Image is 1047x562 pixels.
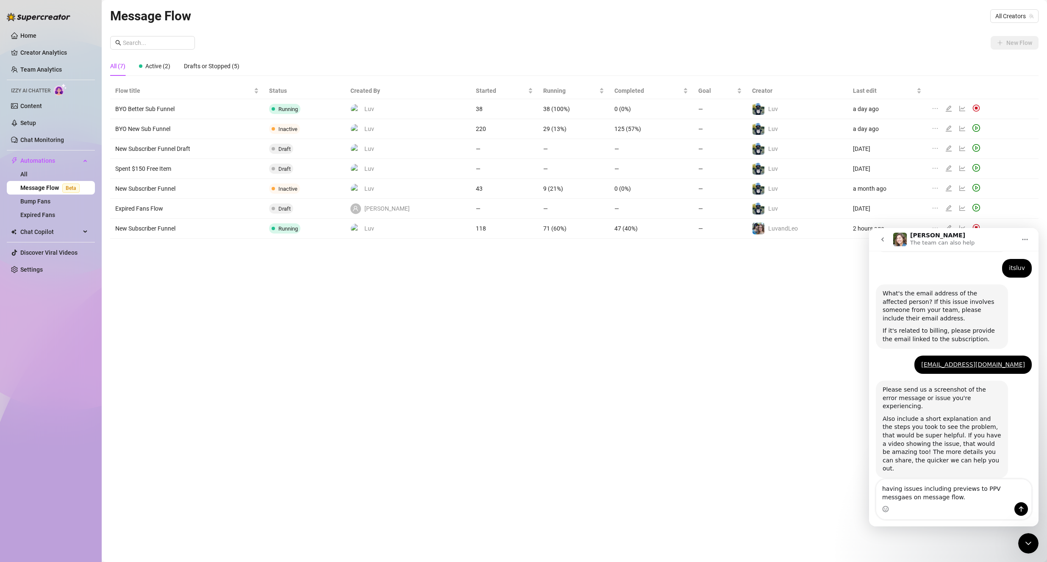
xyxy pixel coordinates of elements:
[145,63,170,70] span: Active (2)
[945,145,952,152] span: edit
[853,86,915,95] span: Last edit
[768,165,778,172] span: Luv
[364,184,374,193] span: Luv
[20,136,64,143] a: Chat Monitoring
[693,139,747,159] td: —
[614,86,682,95] span: Completed
[110,119,264,139] td: BYO New Sub Funnel
[959,125,966,132] span: line-chart
[932,205,939,211] span: ellipsis
[753,223,764,234] img: LuvandLeo‍️
[364,144,374,153] span: Luv
[353,206,358,211] span: user
[351,184,361,194] img: Luv
[278,166,291,172] span: Draft
[471,139,538,159] td: —
[20,211,55,218] a: Expired Fans
[932,125,939,132] span: ellipsis
[20,154,81,167] span: Automations
[753,103,764,115] img: Luv
[538,179,609,199] td: 9 (21%)
[278,225,298,232] span: Running
[848,199,927,219] td: [DATE]
[698,86,735,95] span: Goal
[945,165,952,172] span: edit
[20,171,28,178] a: All
[972,204,980,211] span: play-circle
[471,83,538,99] th: Started
[753,163,764,175] img: Luv
[11,229,17,235] img: Chat Copilot
[959,225,966,231] span: line-chart
[364,224,374,233] span: Luv
[538,159,609,179] td: —
[471,99,538,119] td: 38
[768,106,778,112] span: Luv
[753,183,764,195] img: Luv
[20,225,81,239] span: Chat Copilot
[110,219,264,239] td: New Subscriber Funnel
[11,157,18,164] span: thunderbolt
[972,164,980,172] span: play-circle
[609,159,694,179] td: —
[278,186,297,192] span: Inactive
[7,13,70,21] img: logo-BBDzfeDw.svg
[264,83,345,99] th: Status
[278,106,298,112] span: Running
[110,6,191,26] article: Message Flow
[753,123,764,135] img: Luv
[123,38,190,47] input: Search...
[848,219,927,239] td: 2 hours ago
[110,199,264,219] td: Expired Fans Flow
[693,159,747,179] td: —
[538,99,609,119] td: 38 (100%)
[609,199,694,219] td: —
[753,143,764,155] img: Luv
[345,83,471,99] th: Created By
[693,219,747,239] td: —
[848,83,927,99] th: Last edit
[848,179,927,199] td: a month ago
[609,83,694,99] th: Completed
[995,10,1033,22] span: All Creators
[1018,533,1039,554] iframe: Intercom live chat
[609,119,694,139] td: 125 (57%)
[753,203,764,214] img: Luv
[538,139,609,159] td: —
[364,164,374,173] span: Luv
[959,145,966,152] span: line-chart
[54,83,67,96] img: AI Chatter
[972,124,980,132] span: play-circle
[110,179,264,199] td: New Subscriber Funnel
[110,159,264,179] td: Spent $150 Free Item
[972,184,980,192] span: play-circle
[747,83,848,99] th: Creator
[110,83,264,99] th: Flow title
[278,206,291,212] span: Draft
[471,219,538,239] td: 118
[848,159,927,179] td: [DATE]
[693,179,747,199] td: —
[693,119,747,139] td: —
[62,184,80,193] span: Beta
[693,83,747,99] th: Goal
[471,159,538,179] td: —
[538,219,609,239] td: 71 (60%)
[869,228,1039,526] iframe: Intercom live chat
[20,266,43,273] a: Settings
[20,103,42,109] a: Content
[991,36,1039,50] button: New Flow
[20,249,78,256] a: Discover Viral Videos
[110,139,264,159] td: New Subscriber Funnel Draft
